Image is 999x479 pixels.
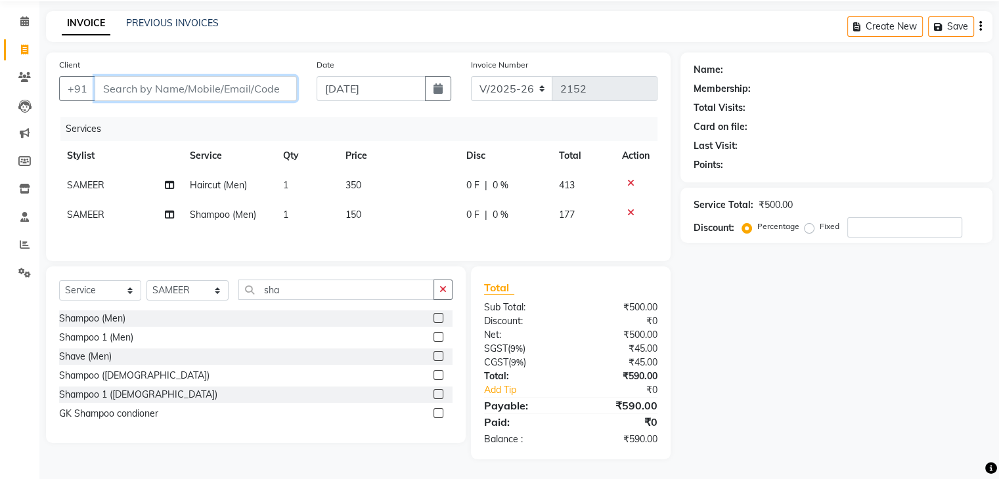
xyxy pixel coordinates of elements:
[317,59,334,71] label: Date
[238,280,434,300] input: Search or Scan
[571,342,667,356] div: ₹45.00
[126,17,219,29] a: PREVIOUS INVOICES
[759,198,793,212] div: ₹500.00
[571,328,667,342] div: ₹500.00
[474,432,571,446] div: Balance :
[694,158,723,172] div: Points:
[510,343,523,354] span: 9%
[511,357,523,367] span: 9%
[190,209,256,220] span: Shampoo (Men)
[345,179,361,191] span: 350
[190,179,247,191] span: Haircut (Men)
[614,141,657,171] th: Action
[275,141,337,171] th: Qty
[60,117,667,141] div: Services
[59,141,182,171] th: Stylist
[571,414,667,430] div: ₹0
[571,398,667,413] div: ₹590.00
[338,141,459,171] th: Price
[559,209,575,220] span: 177
[493,208,508,222] span: 0 %
[59,312,125,325] div: Shampoo (Men)
[484,356,508,368] span: CGST
[571,432,667,446] div: ₹590.00
[474,398,571,413] div: Payable:
[571,301,667,314] div: ₹500.00
[571,369,667,383] div: ₹590.00
[484,343,508,354] span: SGST
[474,328,571,342] div: Net:
[694,63,723,77] div: Name:
[571,356,667,369] div: ₹45.00
[571,314,667,328] div: ₹0
[474,314,571,328] div: Discount:
[474,301,571,314] div: Sub Total:
[474,383,587,397] a: Add Tip
[484,281,514,295] span: Total
[551,141,614,171] th: Total
[67,209,104,220] span: SAMEER
[471,59,528,71] label: Invoice Number
[694,198,753,212] div: Service Total:
[485,208,487,222] span: |
[847,16,923,37] button: Create New
[757,220,799,232] label: Percentage
[59,407,158,421] div: GK Shampoo condioner
[694,120,747,134] div: Card on file:
[474,414,571,430] div: Paid:
[559,179,575,191] span: 413
[182,141,275,171] th: Service
[485,178,487,192] span: |
[283,209,288,220] span: 1
[283,179,288,191] span: 1
[587,383,667,397] div: ₹0
[928,16,974,37] button: Save
[820,220,839,232] label: Fixed
[59,76,96,101] button: +91
[67,179,104,191] span: SAMEER
[493,178,508,192] span: 0 %
[95,76,297,101] input: Search by Name/Mobile/Email/Code
[59,331,133,344] div: Shampoo 1 (Men)
[62,12,110,35] a: INVOICE
[458,141,551,171] th: Disc
[345,209,361,220] span: 150
[694,221,734,235] div: Discount:
[474,369,571,383] div: Total:
[466,178,479,192] span: 0 F
[474,356,571,369] div: ( )
[694,101,745,115] div: Total Visits:
[694,139,738,153] div: Last Visit:
[59,59,80,71] label: Client
[466,208,479,222] span: 0 F
[59,369,210,383] div: Shampoo ([DEMOGRAPHIC_DATA])
[59,388,217,402] div: Shampoo 1 ([DEMOGRAPHIC_DATA])
[474,342,571,356] div: ( )
[59,350,112,364] div: Shave (Men)
[694,82,751,96] div: Membership:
